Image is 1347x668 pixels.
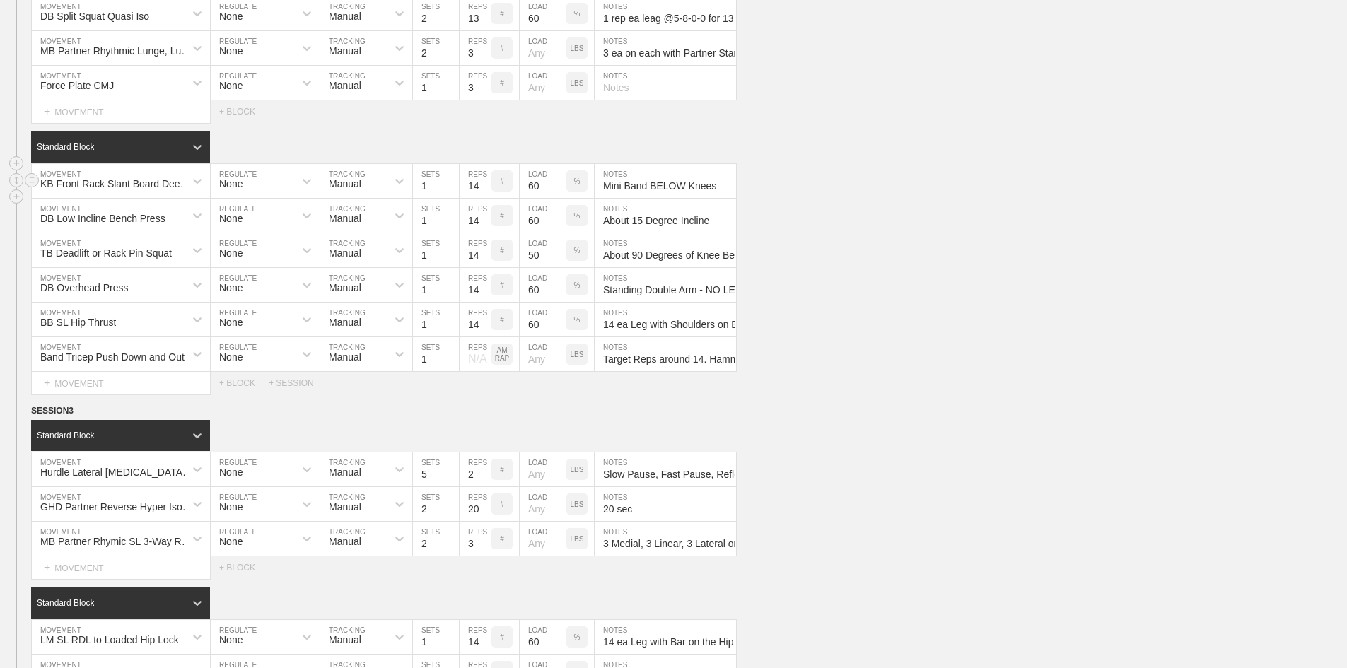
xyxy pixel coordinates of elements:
div: None [219,282,243,293]
div: Hurdle Lateral [MEDICAL_DATA] Series [40,467,194,478]
div: MOVEMENT [31,372,211,395]
div: None [219,317,243,328]
input: Notes [595,268,736,302]
p: # [500,177,504,185]
p: # [500,466,504,474]
p: AM RAP [491,346,513,362]
div: Manual [329,501,361,512]
div: KB Front Rack Slant Board Deep Squat w/ Mini Band [40,178,194,189]
div: DB Split Squat Quasi Iso [40,11,149,22]
input: Notes [595,452,736,486]
div: + BLOCK [219,563,269,573]
div: BB SL Hip Thrust [40,317,116,328]
div: N/A [460,343,491,365]
div: None [219,634,243,645]
p: LBS [571,466,584,474]
input: Any [520,233,566,267]
input: Any [520,268,566,302]
div: MB Partner Rhythmic Lunge, Lunge, Squat [40,45,194,57]
div: Manual [329,536,361,547]
div: Standard Block [37,598,94,608]
input: Any [520,487,566,521]
div: None [219,213,243,224]
div: Manual [329,11,361,22]
p: % [574,10,581,18]
div: MB Partner Rhymic SL 3-Way RDL [40,536,194,547]
div: Manual [329,213,361,224]
span: SESSION 3 [31,406,74,416]
input: Notes [595,199,736,233]
p: # [500,10,504,18]
div: + BLOCK [219,378,269,388]
div: DB Overhead Press [40,282,129,293]
input: Any [520,66,566,100]
input: Notes [595,303,736,336]
div: None [219,11,243,22]
span: + [44,377,50,389]
p: # [500,247,504,254]
div: GHD Partner Reverse Hyper Iso Hold [40,501,194,512]
div: Manual [329,45,361,57]
p: # [500,316,504,324]
input: Any [520,31,566,65]
div: LM SL RDL to Loaded Hip Lock [40,634,179,645]
p: LBS [571,500,584,508]
p: # [500,212,504,220]
div: None [219,501,243,512]
div: Manual [329,80,361,91]
p: # [500,79,504,87]
div: Manual [329,247,361,259]
p: % [574,212,581,220]
span: + [44,561,50,573]
p: # [500,281,504,289]
input: Notes [595,620,736,654]
input: Notes [595,31,736,65]
input: Notes [595,164,736,198]
p: % [574,247,581,254]
p: # [500,633,504,641]
div: Standard Block [37,142,94,152]
div: Manual [329,634,361,645]
div: None [219,247,243,259]
p: LBS [571,351,584,358]
input: Any [520,164,566,198]
input: Any [520,337,566,371]
div: None [219,536,243,547]
input: Notes [595,233,736,267]
span: + [44,105,50,117]
div: None [219,467,243,478]
input: Any [520,522,566,556]
p: % [574,633,581,641]
div: Manual [329,467,361,478]
div: None [219,80,243,91]
p: % [574,177,581,185]
input: Notes [595,337,736,371]
div: MOVEMENT [31,556,211,580]
input: Any [520,452,566,486]
input: Any [520,620,566,654]
div: Manual [329,317,361,328]
p: # [500,45,504,52]
div: None [219,351,243,363]
div: + SESSION [269,378,325,388]
div: + BLOCK [219,107,269,117]
p: # [500,500,504,508]
div: TB Deadlift or Rack Pin Squat [40,247,172,259]
div: Manual [329,282,361,293]
div: Force Plate CMJ [40,80,114,91]
input: Notes [595,66,736,100]
input: Notes [595,522,736,556]
input: Any [520,303,566,336]
p: LBS [571,45,584,52]
p: LBS [571,535,584,543]
div: None [219,178,243,189]
p: % [574,281,581,289]
input: Notes [595,487,736,521]
div: Manual [329,351,361,363]
p: % [574,316,581,324]
div: Manual [329,178,361,189]
div: Chat Widget [1276,600,1347,668]
div: Band Tricep Push Down and Out [40,351,185,363]
div: MOVEMENT [31,100,211,124]
div: DB Low Incline Bench Press [40,213,165,224]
